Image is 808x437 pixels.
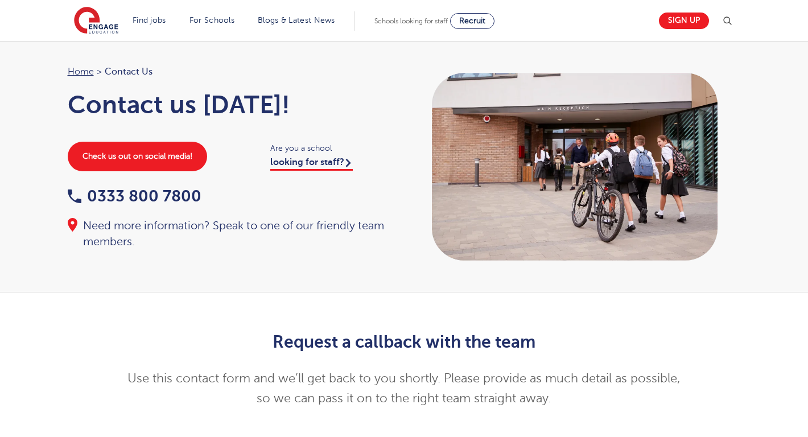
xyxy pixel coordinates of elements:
[270,142,393,155] span: Are you a school
[68,142,207,171] a: Check us out on social media!
[105,64,152,79] span: Contact Us
[68,67,94,77] a: Home
[127,372,680,405] span: Use this contact form and we’ll get back to you shortly. Please provide as much detail as possibl...
[68,64,393,79] nav: breadcrumb
[659,13,709,29] a: Sign up
[68,218,393,250] div: Need more information? Speak to one of our friendly team members.
[450,13,494,29] a: Recruit
[133,16,166,24] a: Find jobs
[459,17,485,25] span: Recruit
[270,157,353,171] a: looking for staff?
[68,90,393,119] h1: Contact us [DATE]!
[97,67,102,77] span: >
[68,187,201,205] a: 0333 800 7800
[189,16,234,24] a: For Schools
[125,332,683,352] h2: Request a callback with the team
[258,16,335,24] a: Blogs & Latest News
[74,7,118,35] img: Engage Education
[374,17,448,25] span: Schools looking for staff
